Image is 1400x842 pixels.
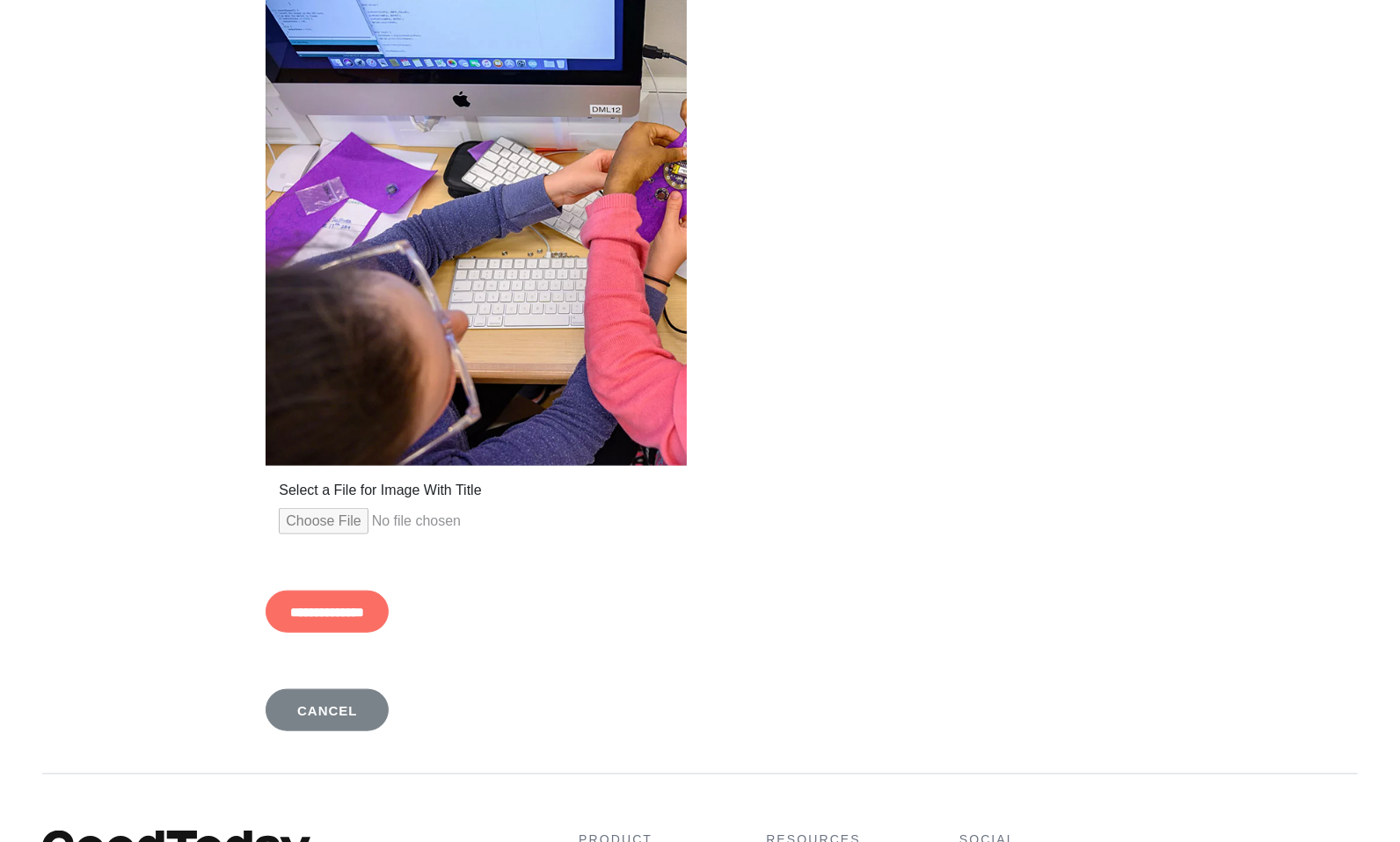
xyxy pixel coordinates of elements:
[279,480,481,501] label: Select a File for Image With Title
[266,689,389,731] a: Cancel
